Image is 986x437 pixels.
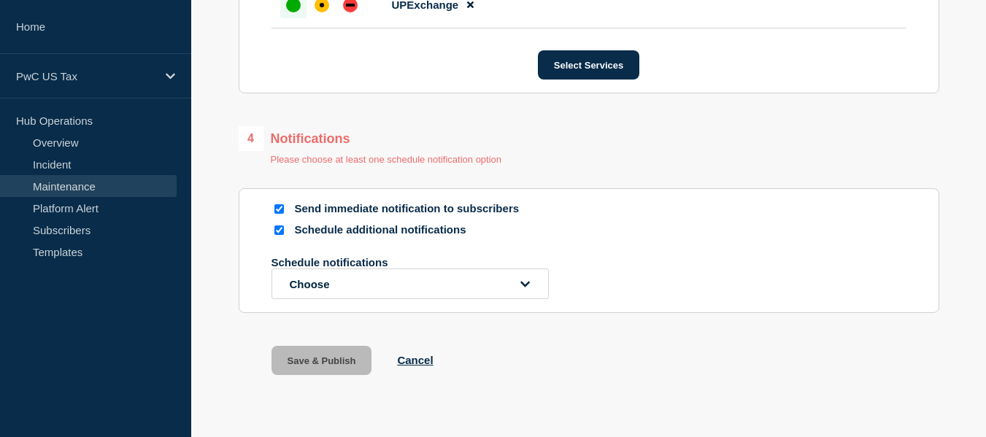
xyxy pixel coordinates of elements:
[239,126,502,151] div: Notifications
[295,202,528,216] p: Send immediate notification to subscribers
[274,204,284,214] input: Send immediate notification to subscribers
[397,354,433,366] button: Cancel
[295,223,528,237] p: Schedule additional notifications
[274,225,284,235] input: Schedule additional notifications
[271,268,549,299] button: open dropdown
[239,126,263,151] span: 4
[538,50,639,80] button: Select Services
[271,256,505,268] p: Schedule notifications
[271,154,502,165] p: Please choose at least one schedule notification option
[271,346,372,375] button: Save & Publish
[16,70,156,82] p: PwC US Tax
